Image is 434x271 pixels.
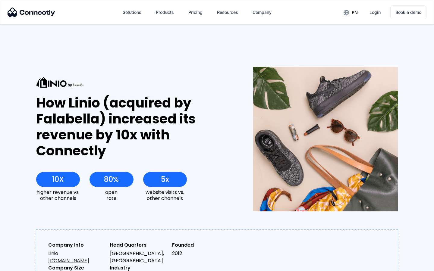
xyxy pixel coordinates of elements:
div: Company Info [48,241,105,249]
img: Connectly Logo [8,8,55,17]
div: Resources [212,5,243,20]
div: Solutions [123,8,141,17]
div: Resources [217,8,238,17]
a: Pricing [184,5,207,20]
div: Products [156,8,174,17]
div: 2012 [172,250,229,257]
div: 5x [161,175,169,184]
a: [DOMAIN_NAME] [48,257,89,264]
div: Login [370,8,381,17]
div: 80% [104,175,119,184]
a: Login [365,5,385,20]
div: website visits vs. other channels [143,189,187,201]
div: Head Quarters [110,241,167,249]
div: open rate [90,189,133,201]
div: Solutions [118,5,146,20]
div: How Linio (acquired by Falabella) increased its revenue by 10x with Connectly [36,95,231,159]
div: Pricing [188,8,203,17]
div: 10X [52,175,64,184]
div: Products [151,5,179,20]
div: en [352,8,358,17]
div: en [339,8,362,17]
div: Company [248,5,276,20]
div: higher revenue vs. other channels [36,189,80,201]
div: Founded [172,241,229,249]
div: Linio [48,250,105,264]
a: Book a demo [390,5,426,19]
div: Company [253,8,272,17]
aside: Language selected: English [6,260,36,269]
ul: Language list [12,260,36,269]
div: [GEOGRAPHIC_DATA], [GEOGRAPHIC_DATA] [110,250,167,264]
